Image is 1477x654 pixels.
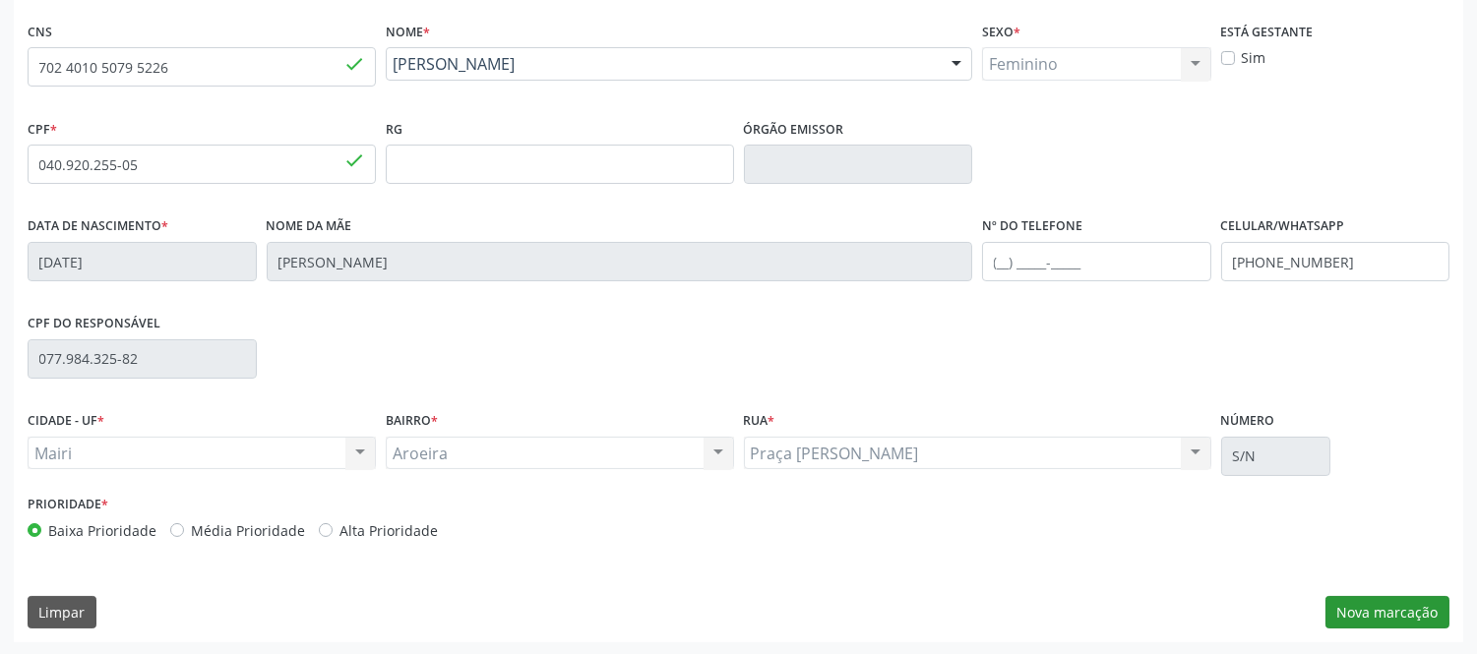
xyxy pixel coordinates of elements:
[393,54,932,74] span: [PERSON_NAME]
[386,406,438,437] label: BAIRRO
[28,242,257,281] input: __/__/____
[28,339,257,379] input: ___.___.___-__
[339,520,438,541] label: Alta Prioridade
[1325,596,1449,629] button: Nova marcação
[191,520,305,541] label: Média Prioridade
[1221,406,1275,437] label: Número
[28,490,108,520] label: Prioridade
[28,211,168,242] label: Data de nascimento
[982,242,1211,281] input: (__) _____-_____
[1221,17,1314,47] label: Está gestante
[28,309,160,339] label: CPF do responsável
[386,17,430,47] label: Nome
[386,114,402,145] label: RG
[1242,47,1266,68] label: Sim
[28,406,104,437] label: CIDADE - UF
[1221,211,1345,242] label: Celular/WhatsApp
[48,520,156,541] label: Baixa Prioridade
[1221,242,1450,281] input: (__) _____-_____
[343,53,365,75] span: done
[744,406,775,437] label: Rua
[28,17,52,47] label: CNS
[982,211,1082,242] label: Nº do Telefone
[267,211,352,242] label: Nome da mãe
[982,17,1020,47] label: Sexo
[28,114,57,145] label: CPF
[343,149,365,171] span: done
[744,114,844,145] label: Órgão emissor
